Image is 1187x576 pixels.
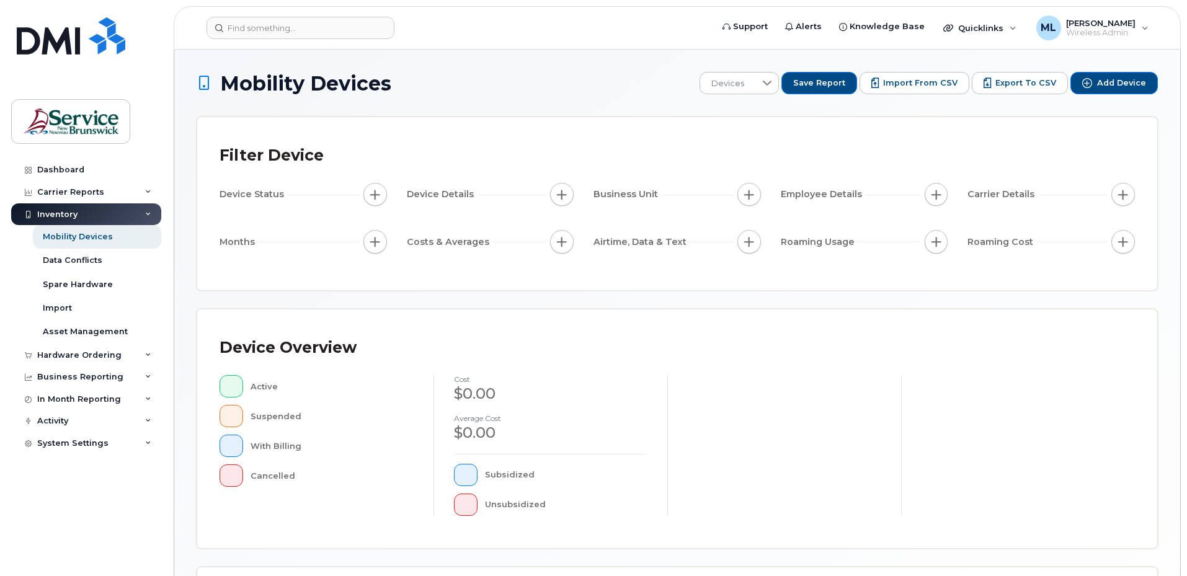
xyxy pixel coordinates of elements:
[593,188,662,201] span: Business Unit
[1070,72,1158,94] button: Add Device
[967,236,1037,249] span: Roaming Cost
[972,72,1068,94] button: Export to CSV
[454,422,647,443] div: $0.00
[593,236,690,249] span: Airtime, Data & Text
[485,464,648,486] div: Subsidized
[220,332,357,364] div: Device Overview
[454,414,647,422] h4: Average cost
[883,78,958,89] span: Import from CSV
[781,72,857,94] button: Save Report
[220,140,324,172] div: Filter Device
[251,435,414,457] div: With Billing
[781,188,866,201] span: Employee Details
[781,236,858,249] span: Roaming Usage
[793,78,845,89] span: Save Report
[251,405,414,427] div: Suspended
[220,188,288,201] span: Device Status
[220,73,391,94] span: Mobility Devices
[251,464,414,487] div: Cancelled
[485,494,648,516] div: Unsubsidized
[220,236,259,249] span: Months
[454,383,647,404] div: $0.00
[407,236,493,249] span: Costs & Averages
[995,78,1056,89] span: Export to CSV
[407,188,478,201] span: Device Details
[454,375,647,383] h4: cost
[251,375,414,397] div: Active
[700,73,755,95] span: Devices
[967,188,1038,201] span: Carrier Details
[860,72,969,94] button: Import from CSV
[1097,78,1146,89] span: Add Device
